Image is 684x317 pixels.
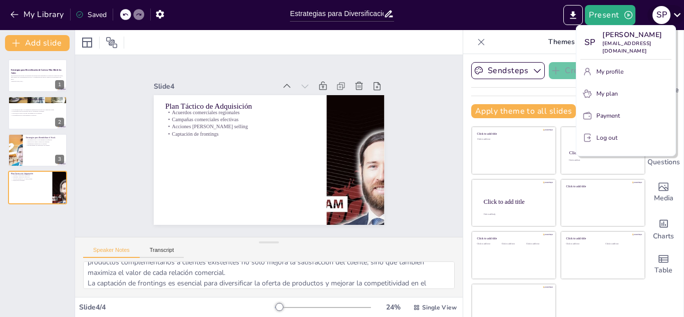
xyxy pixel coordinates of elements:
[580,64,671,80] button: My profile
[580,34,598,52] div: S P
[596,111,620,120] p: Payment
[602,40,671,55] p: [EMAIL_ADDRESS][DOMAIN_NAME]
[596,133,617,142] p: Log out
[580,108,671,124] button: Payment
[596,89,618,98] p: My plan
[602,30,671,40] p: [PERSON_NAME]
[580,130,671,146] button: Log out
[580,86,671,102] button: My plan
[596,67,623,76] p: My profile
